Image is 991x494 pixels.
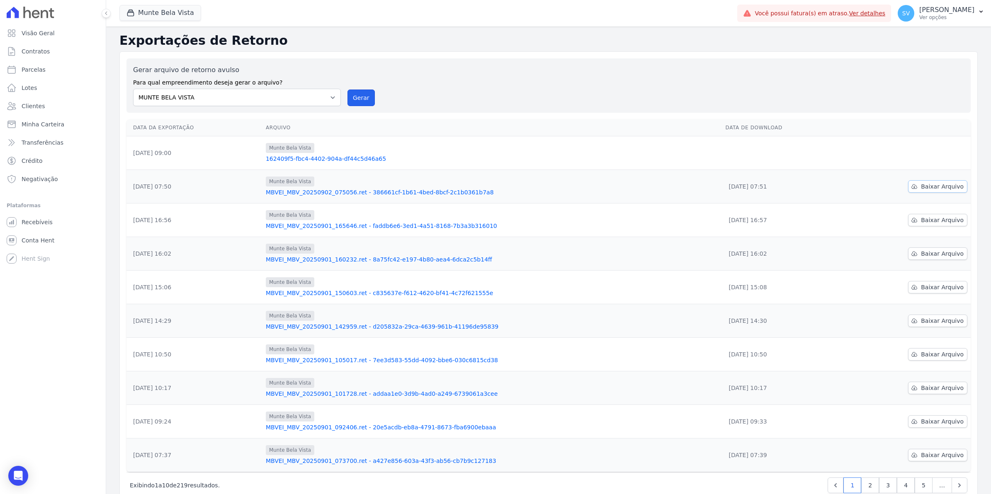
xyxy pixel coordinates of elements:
a: Clientes [3,98,102,114]
a: Baixar Arquivo [908,247,967,260]
a: Negativação [3,171,102,187]
a: Baixar Arquivo [908,315,967,327]
td: [DATE] 10:17 [722,371,845,405]
td: [DATE] 15:08 [722,271,845,304]
span: Contratos [22,47,50,56]
span: Munte Bela Vista [266,177,314,186]
span: Baixar Arquivo [921,451,964,459]
a: MBVEI_MBV_20250901_160232.ret - 8a75fc42-e197-4b80-aea4-6dca2c5b14ff [266,255,719,264]
a: 162409f5-fbc4-4402-904a-df44c5d46a65 [266,155,719,163]
td: [DATE] 15:06 [126,271,262,304]
span: Baixar Arquivo [921,350,964,358]
span: Munte Bela Vista [266,210,314,220]
a: Crédito [3,153,102,169]
label: Gerar arquivo de retorno avulso [133,65,341,75]
a: Previous [828,477,843,493]
a: MBVEI_MBV_20250901_150603.ret - c835637e-f612-4620-bf41-4c72f621555e [266,289,719,297]
span: Baixar Arquivo [921,216,964,224]
td: [DATE] 07:50 [126,170,262,203]
span: Baixar Arquivo [921,384,964,392]
span: Munte Bela Vista [266,412,314,421]
span: Munte Bela Vista [266,344,314,354]
span: 10 [162,482,170,489]
td: [DATE] 09:24 [126,405,262,438]
span: Munte Bela Vista [266,311,314,321]
span: Visão Geral [22,29,55,37]
a: MBVEI_MBV_20250901_092406.ret - 20e5acdb-eb8a-4791-8673-fba6900ebaaa [266,423,719,431]
a: MBVEI_MBV_20250901_105017.ret - 7ee3d583-55dd-4092-bbe6-030c6815cd38 [266,356,719,364]
a: 5 [915,477,933,493]
div: Plataformas [7,201,99,211]
td: [DATE] 14:30 [722,304,845,338]
span: Munte Bela Vista [266,378,314,388]
td: [DATE] 16:02 [126,237,262,271]
td: [DATE] 10:50 [722,338,845,371]
span: Munte Bela Vista [266,277,314,287]
a: MBVEI_MBV_20250901_165646.ret - faddb6e6-3ed1-4a51-8168-7b3a3b316010 [266,222,719,230]
span: Transferências [22,138,63,147]
span: Negativação [22,175,58,183]
button: SV [PERSON_NAME] Ver opções [891,2,991,25]
a: MBVEI_MBV_20250901_101728.ret - addaa1e0-3d9b-4ad0-a249-6739061a3cee [266,390,719,398]
span: Lotes [22,84,37,92]
span: Baixar Arquivo [921,417,964,426]
span: SV [902,10,910,16]
p: [PERSON_NAME] [919,6,974,14]
th: Data da Exportação [126,119,262,136]
a: Recebíveis [3,214,102,230]
a: Lotes [3,80,102,96]
p: Exibindo a de resultados. [130,481,220,489]
span: Crédito [22,157,43,165]
button: Munte Bela Vista [119,5,201,21]
td: [DATE] 16:57 [722,203,845,237]
a: 3 [879,477,897,493]
a: Contratos [3,43,102,60]
span: Baixar Arquivo [921,182,964,191]
a: MBVEI_MBV_20250902_075056.ret - 386661cf-1b61-4bed-8bcf-2c1b0361b7a8 [266,188,719,196]
span: Conta Hent [22,236,54,245]
a: Next [952,477,967,493]
td: [DATE] 14:29 [126,304,262,338]
span: Recebíveis [22,218,53,226]
span: Minha Carteira [22,120,64,128]
span: … [932,477,952,493]
span: Parcelas [22,65,46,74]
span: Munte Bela Vista [266,143,314,153]
span: Munte Bela Vista [266,445,314,455]
span: Munte Bela Vista [266,244,314,254]
a: Visão Geral [3,25,102,41]
span: Clientes [22,102,45,110]
td: [DATE] 09:33 [722,405,845,438]
a: Baixar Arquivo [908,348,967,361]
a: Parcelas [3,61,102,78]
span: Baixar Arquivo [921,317,964,325]
a: 2 [861,477,879,493]
a: 1 [843,477,861,493]
a: Baixar Arquivo [908,415,967,428]
label: Para qual empreendimento deseja gerar o arquivo? [133,75,341,87]
a: 4 [897,477,915,493]
button: Gerar [347,90,375,106]
td: [DATE] 10:50 [126,338,262,371]
span: 219 [177,482,188,489]
div: Open Intercom Messenger [8,466,28,486]
p: Ver opções [919,14,974,21]
td: [DATE] 16:02 [722,237,845,271]
span: 1 [155,482,158,489]
td: [DATE] 07:39 [722,438,845,472]
td: [DATE] 07:37 [126,438,262,472]
h2: Exportações de Retorno [119,33,978,48]
a: MBVEI_MBV_20250901_142959.ret - d205832a-29ca-4639-961b-41196de95839 [266,322,719,331]
td: [DATE] 16:56 [126,203,262,237]
a: Conta Hent [3,232,102,249]
a: Baixar Arquivo [908,180,967,193]
a: Ver detalhes [849,10,886,17]
a: Baixar Arquivo [908,382,967,394]
th: Data de Download [722,119,845,136]
a: MBVEI_MBV_20250901_073700.ret - a427e856-603a-43f3-ab56-cb7b9c127183 [266,457,719,465]
a: Baixar Arquivo [908,281,967,293]
a: Baixar Arquivo [908,449,967,461]
a: Baixar Arquivo [908,214,967,226]
a: Minha Carteira [3,116,102,133]
td: [DATE] 09:00 [126,136,262,170]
